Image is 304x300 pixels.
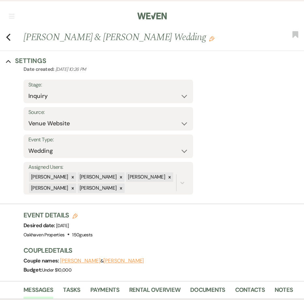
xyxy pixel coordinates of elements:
button: Edit [209,35,214,41]
h3: Settings [15,56,46,65]
label: Event Type: [28,135,188,145]
a: Payments [90,285,119,299]
span: [DATE] 10:26 PM [55,66,86,72]
button: [PERSON_NAME] [103,258,144,263]
a: Rental Overview [129,285,180,299]
a: Notes [275,285,293,299]
div: [PERSON_NAME] [29,172,69,182]
label: Stage: [28,80,188,90]
h3: Couple Details [23,246,297,255]
h3: Event Details [23,211,92,220]
label: Source: [28,108,188,117]
h1: [PERSON_NAME] & [PERSON_NAME] Wedding [23,30,245,44]
div: [PERSON_NAME] [29,183,69,193]
a: Contacts [235,285,265,299]
a: Tasks [63,285,80,299]
button: Settings [6,56,46,65]
div: [PERSON_NAME] [78,183,118,193]
a: Documents [190,285,225,299]
span: Under $10,000 [42,267,72,273]
span: 150 guests [72,232,92,238]
button: [PERSON_NAME] [60,258,100,263]
span: Date created: [23,66,55,72]
div: [PERSON_NAME] [126,172,166,182]
a: Messages [23,285,53,299]
span: Desired date: [23,222,56,229]
span: [DATE] [56,223,69,229]
label: Assigned Users: [28,163,188,172]
span: Oakhaven Properties [23,232,65,238]
span: Couple names: [23,257,60,264]
img: Weven Logo [137,9,167,23]
span: & [60,258,144,264]
div: [PERSON_NAME] [78,172,118,182]
span: Budget: [23,266,42,273]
